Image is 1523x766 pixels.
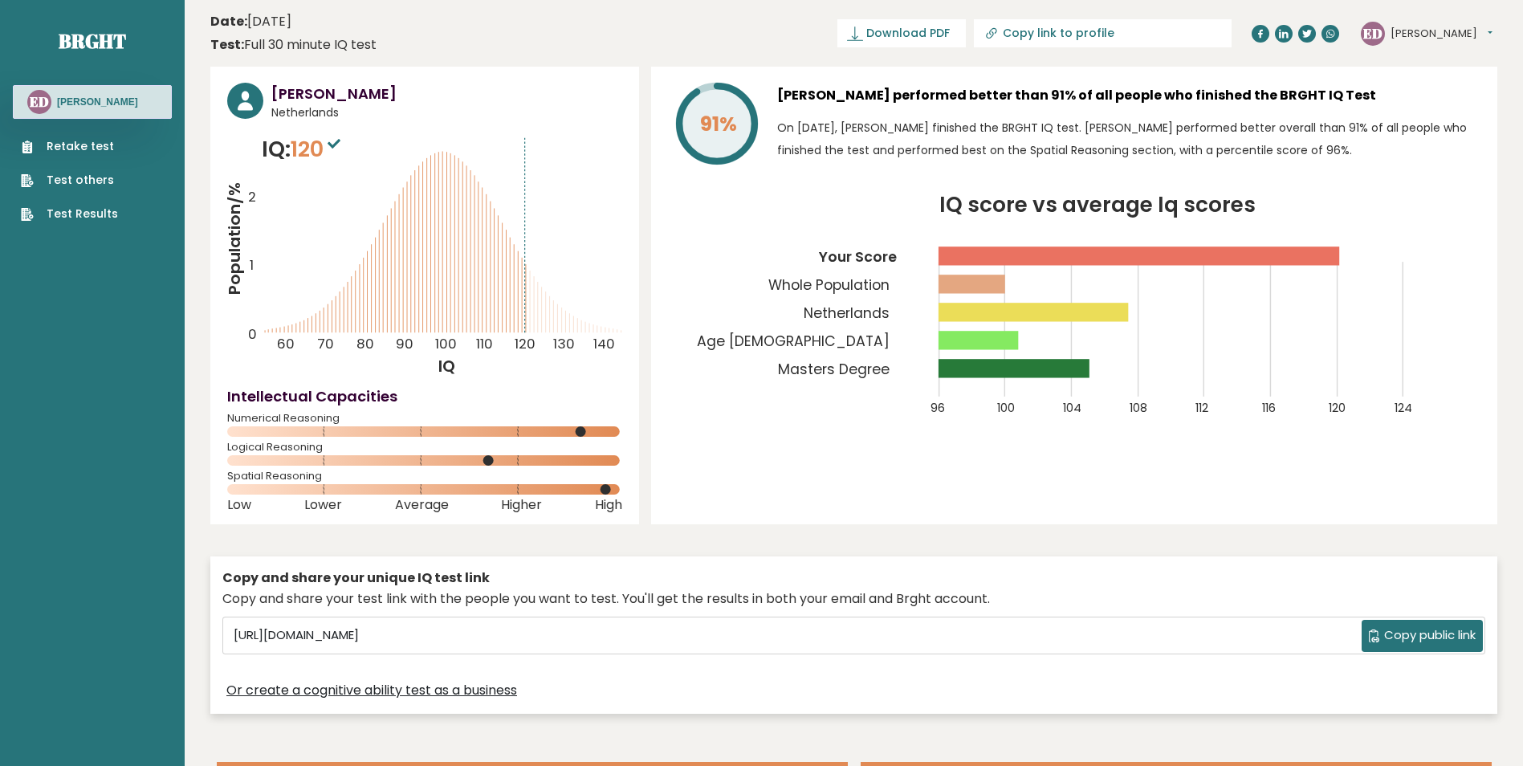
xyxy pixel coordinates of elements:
div: Copy and share your test link with the people you want to test. You'll get the results in both yo... [222,589,1485,609]
span: Copy public link [1384,626,1476,645]
h3: [PERSON_NAME] [57,96,138,108]
span: Numerical Reasoning [227,415,622,422]
tspan: 1 [250,255,254,275]
tspan: Whole Population [768,275,890,295]
span: Average [395,502,449,508]
tspan: 2 [248,187,256,206]
tspan: IQ score vs average Iq scores [940,189,1256,219]
span: Lower [304,502,342,508]
tspan: Age [DEMOGRAPHIC_DATA] [697,332,890,351]
tspan: 96 [931,400,946,416]
tspan: Netherlands [804,304,890,323]
span: 120 [291,134,344,164]
h3: [PERSON_NAME] performed better than 91% of all people who finished the BRGHT IQ Test [777,83,1480,108]
h4: Intellectual Capacities [227,385,622,407]
tspan: 110 [477,335,494,354]
tspan: 120 [1330,400,1346,416]
tspan: 108 [1130,400,1148,416]
h3: [PERSON_NAME] [271,83,622,104]
text: ED [30,92,49,111]
time: [DATE] [210,12,291,31]
tspan: 60 [277,335,295,354]
span: Spatial Reasoning [227,473,622,479]
a: Test Results [21,206,118,222]
tspan: 100 [997,400,1015,416]
tspan: 120 [515,335,535,354]
tspan: 140 [594,335,616,354]
button: [PERSON_NAME] [1391,26,1492,42]
tspan: 80 [356,335,374,354]
p: On [DATE], [PERSON_NAME] finished the BRGHT IQ test. [PERSON_NAME] performed better overall than ... [777,116,1480,161]
tspan: 100 [435,335,457,354]
tspan: 91% [700,110,737,138]
span: Logical Reasoning [227,444,622,450]
tspan: 124 [1396,400,1414,416]
a: Or create a cognitive ability test as a business [226,681,517,700]
a: Brght [59,28,126,54]
tspan: 0 [248,325,257,344]
tspan: 112 [1196,400,1209,416]
span: Low [227,502,251,508]
button: Copy public link [1362,620,1483,652]
span: Download PDF [866,25,950,42]
tspan: Masters Degree [778,360,890,379]
tspan: IQ [438,355,455,377]
tspan: Your Score [818,247,897,267]
span: Netherlands [271,104,622,121]
tspan: 130 [554,335,576,354]
div: Copy and share your unique IQ test link [222,568,1485,588]
tspan: 90 [396,335,413,354]
span: High [595,502,622,508]
b: Date: [210,12,247,31]
tspan: Population/% [223,183,246,295]
span: Higher [501,502,542,508]
tspan: 104 [1064,400,1082,416]
tspan: 70 [317,335,334,354]
text: ED [1363,23,1383,42]
a: Test others [21,172,118,189]
a: Download PDF [837,19,966,47]
b: Test: [210,35,244,54]
div: Full 30 minute IQ test [210,35,377,55]
tspan: 116 [1263,400,1277,416]
p: IQ: [262,133,344,165]
a: Retake test [21,138,118,155]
